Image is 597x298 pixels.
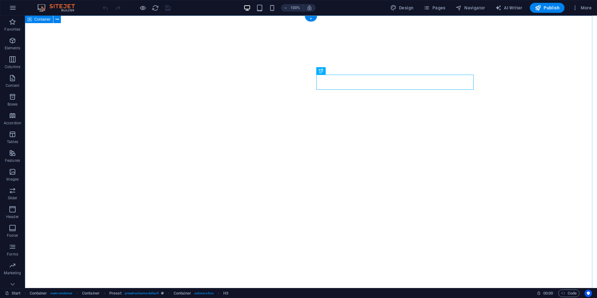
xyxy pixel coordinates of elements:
[5,290,21,297] a: Click to cancel selection. Double-click to open Pages
[390,5,414,11] span: Design
[139,4,146,12] button: Click here to leave preview mode and continue editing
[548,291,549,296] span: :
[290,4,300,12] h6: 100%
[82,290,100,297] span: Click to select. Double-click to edit
[537,290,553,297] h6: Session time
[109,290,121,297] span: Click to select. Double-click to edit
[194,290,214,297] span: . columns-box
[30,290,229,297] nav: breadcrumb
[585,290,592,297] button: Usercentrics
[572,5,592,11] span: More
[8,196,17,201] p: Slider
[495,5,522,11] span: AI Writer
[6,83,19,88] p: Content
[7,102,18,107] p: Boxes
[453,3,488,13] button: Navigator
[307,5,312,11] i: On resize automatically adjust zoom level to fit chosen device.
[161,291,164,295] i: This element is a customizable preset
[388,3,416,13] div: Design (Ctrl+Alt+Y)
[5,158,20,163] p: Features
[34,17,51,21] span: Container
[7,139,18,144] p: Tables
[5,64,20,69] p: Columns
[124,290,159,297] span: . preset-columns-default
[7,252,18,257] p: Forms
[305,16,317,22] div: +
[6,177,19,182] p: Images
[5,46,21,51] p: Elements
[570,3,594,13] button: More
[530,3,565,13] button: Publish
[50,290,72,297] span: . main-container
[36,4,83,12] img: Editor Logo
[4,271,21,276] p: Marketing
[558,290,580,297] button: Code
[151,4,159,12] button: reload
[388,3,416,13] button: Design
[4,121,21,126] p: Accordion
[223,290,228,297] span: Click to select. Double-click to edit
[281,4,303,12] button: 100%
[6,214,19,219] p: Header
[543,290,553,297] span: 00 00
[456,5,485,11] span: Navigator
[561,290,577,297] span: Code
[493,3,525,13] button: AI Writer
[421,3,448,13] button: Pages
[152,4,159,12] i: Reload page
[174,290,191,297] span: Click to select. Double-click to edit
[4,27,20,32] p: Favorites
[30,290,47,297] span: Click to select. Double-click to edit
[423,5,445,11] span: Pages
[7,233,18,238] p: Footer
[535,5,560,11] span: Publish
